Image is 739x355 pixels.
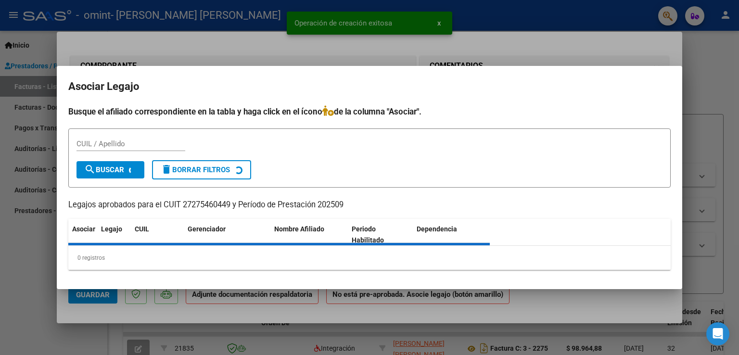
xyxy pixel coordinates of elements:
[270,219,348,251] datatable-header-cell: Nombre Afiliado
[184,219,270,251] datatable-header-cell: Gerenciador
[417,225,457,233] span: Dependencia
[101,225,122,233] span: Legajo
[161,165,230,174] span: Borrar Filtros
[352,225,384,244] span: Periodo Habilitado
[348,219,413,251] datatable-header-cell: Periodo Habilitado
[68,246,671,270] div: 0 registros
[68,105,671,118] h4: Busque el afiliado correspondiente en la tabla y haga click en el ícono de la columna "Asociar".
[161,164,172,175] mat-icon: delete
[84,164,96,175] mat-icon: search
[188,225,226,233] span: Gerenciador
[68,199,671,211] p: Legajos aprobados para el CUIT 27275460449 y Período de Prestación 202509
[72,225,95,233] span: Asociar
[84,165,124,174] span: Buscar
[706,322,729,345] div: Open Intercom Messenger
[413,219,490,251] datatable-header-cell: Dependencia
[274,225,324,233] span: Nombre Afiliado
[68,77,671,96] h2: Asociar Legajo
[135,225,149,233] span: CUIL
[152,160,251,179] button: Borrar Filtros
[76,161,144,178] button: Buscar
[68,219,97,251] datatable-header-cell: Asociar
[131,219,184,251] datatable-header-cell: CUIL
[97,219,131,251] datatable-header-cell: Legajo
